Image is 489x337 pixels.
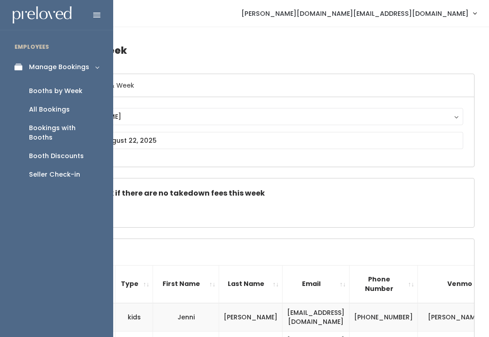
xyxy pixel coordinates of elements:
span: [PERSON_NAME][DOMAIN_NAME][EMAIL_ADDRESS][DOMAIN_NAME] [241,9,469,19]
div: All Bookings [29,105,70,114]
img: preloved logo [13,6,72,24]
h6: Select Location & Week [47,74,474,97]
td: [PERSON_NAME] [219,303,283,332]
th: Type: activate to sort column ascending [115,265,153,303]
div: Booths by Week [29,86,82,96]
td: [EMAIL_ADDRESS][DOMAIN_NAME] [283,303,350,332]
th: Email: activate to sort column ascending [283,265,350,303]
th: Phone Number: activate to sort column ascending [350,265,418,303]
div: Manage Bookings [29,62,89,72]
button: [PERSON_NAME] [58,108,463,125]
h5: Check this box if there are no takedown fees this week [58,189,463,197]
td: [PHONE_NUMBER] [350,303,418,332]
div: [PERSON_NAME] [66,112,455,122]
td: Jenni [153,303,219,332]
th: Last Name: activate to sort column ascending [219,265,283,303]
td: kids [115,303,153,332]
input: August 16 - August 22, 2025 [58,132,463,149]
h4: Booths by Week [46,38,475,63]
div: Seller Check-in [29,170,80,179]
a: [PERSON_NAME][DOMAIN_NAME][EMAIL_ADDRESS][DOMAIN_NAME] [232,4,485,23]
div: Bookings with Booths [29,123,99,142]
div: Booth Discounts [29,151,84,161]
th: First Name: activate to sort column ascending [153,265,219,303]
